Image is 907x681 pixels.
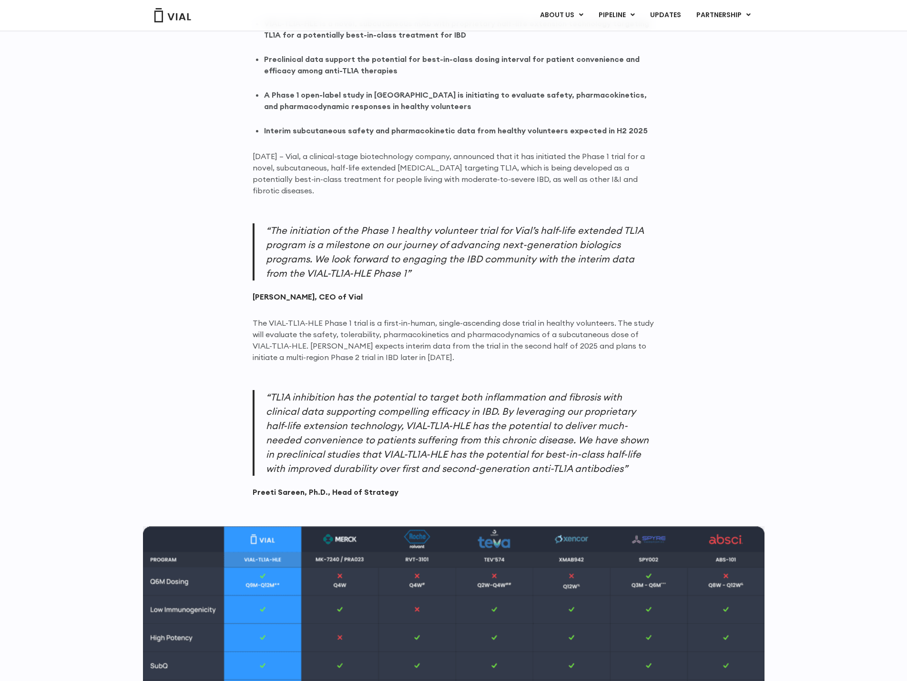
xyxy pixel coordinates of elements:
[689,7,758,23] a: PARTNERSHIPMenu Toggle
[591,7,642,23] a: PIPELINEMenu Toggle
[253,487,655,498] cite: Preeti Sareen, Ph.D., Head of Strategy
[264,90,647,111] strong: A Phase 1 open-label study in [GEOGRAPHIC_DATA] is initiating to evaluate safety, pharmacokinetic...
[264,54,640,75] strong: Preclinical data support the potential for best-in-class dosing interval for patient convenience ...
[153,8,192,22] img: Vial Logo
[253,292,655,302] cite: [PERSON_NAME], CEO of Vial
[253,390,655,476] p: “TL1A inhibition has the potential to target both inflammation and fibrosis with clinical data su...
[253,317,655,363] p: The VIAL-TL1A-HLE Phase 1 trial is a first-in-human, single-ascending dose trial in healthy volun...
[253,150,655,196] p: [DATE] – Vial, a clinical-stage biotechnology company, announced that it has initiated the Phase ...
[264,126,648,135] strong: Interim subcutaneous safety and pharmacokinetic data from healthy volunteers expected in H2 2025
[253,223,655,280] p: “The initiation of the Phase 1 healthy volunteer trial for Vial’s half-life extended TL1A program...
[532,7,591,23] a: ABOUT USMenu Toggle
[642,7,688,23] a: UPDATES
[264,19,649,40] strong: VIAL-TL1A-HLE is a novel, subcutaneous mAb with proprietary half-life extension technology target...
